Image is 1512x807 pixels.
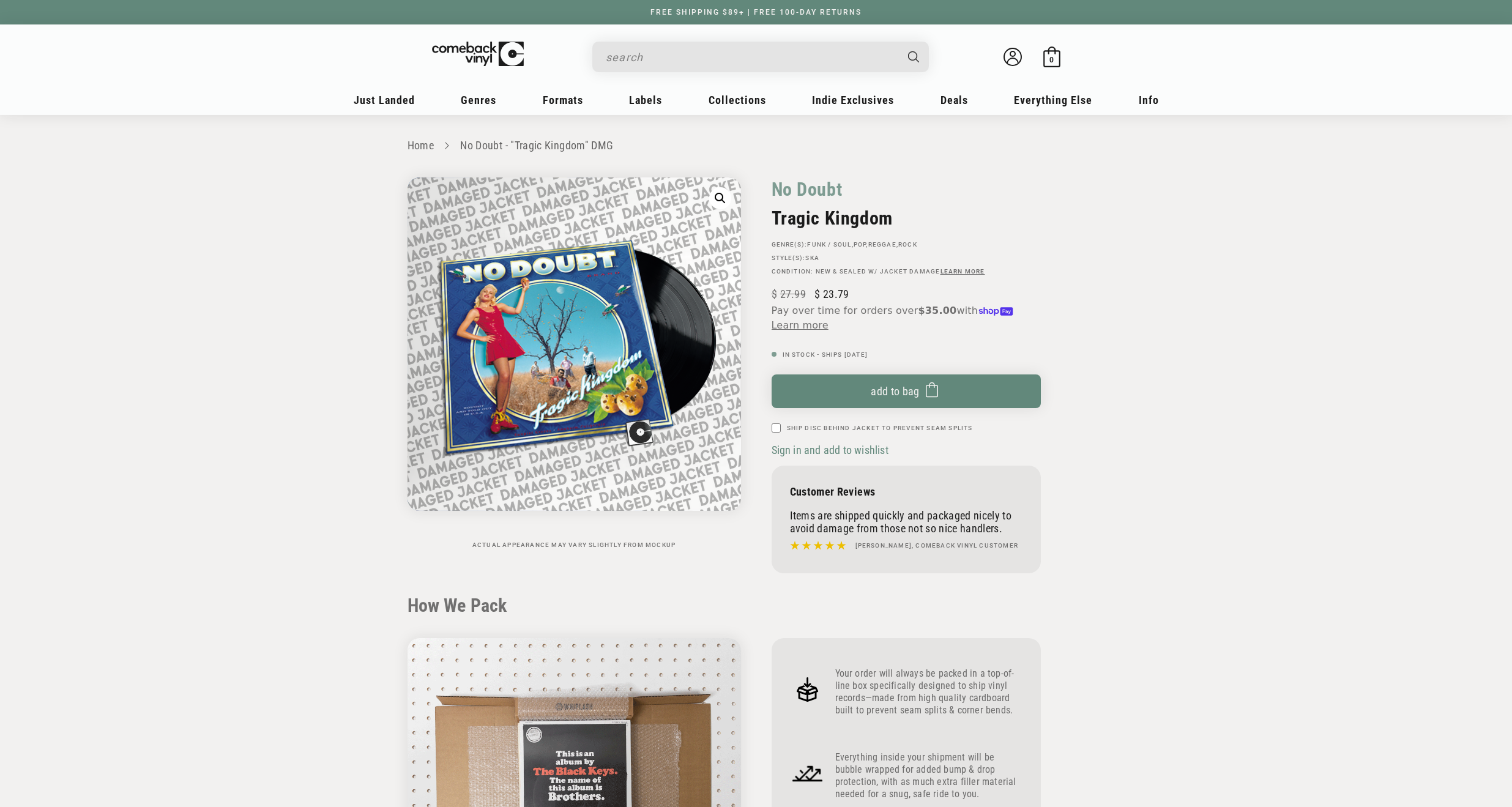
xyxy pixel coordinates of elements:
img: star5.svg [790,538,846,554]
span: Deals [940,94,968,106]
p: Everything inside your shipment will be bubble wrapped for added bump & drop protection, with as ... [835,751,1022,800]
p: In Stock - Ships [DATE] [772,351,1041,359]
p: Condition: New & Sealed W/ Jacket Damage [772,268,1041,275]
a: Learn more [940,268,985,275]
span: Sign in and add to wishlist [772,444,888,456]
a: FREE SHIPPING $89+ | FREE 100-DAY RETURNS [638,8,874,17]
a: Pop [854,241,866,248]
span: $ [772,288,777,300]
span: 23.79 [814,288,849,300]
a: Ska [805,255,819,261]
p: Customer Reviews [790,485,1022,498]
button: Search [897,42,930,72]
span: 0 [1049,55,1054,64]
p: Items are shipped quickly and packaged nicely to avoid damage from those not so nice handlers. [790,509,1022,535]
p: Actual appearance may vary slightly from mockup [408,541,741,549]
span: $ [814,288,820,300]
h4: [PERSON_NAME], Comeback Vinyl customer [855,541,1019,551]
h2: How We Pack [408,595,1105,617]
span: Indie Exclusives [812,94,894,106]
a: Reggae [868,241,896,248]
a: Rock [898,241,917,248]
button: Add to bag [772,374,1041,408]
a: No Doubt - "Tragic Kingdom" DMG [460,139,613,152]
img: Frame_4.png [790,672,825,707]
h2: Tragic Kingdom [772,207,1041,229]
span: Add to bag [871,385,920,398]
media-gallery: Gallery Viewer [408,177,741,549]
nav: breadcrumbs [408,137,1105,155]
span: Labels [629,94,662,106]
a: Funk / Soul [807,241,851,248]
span: Info [1139,94,1159,106]
button: Sign in and add to wishlist [772,443,892,457]
span: Formats [543,94,583,106]
span: Just Landed [354,94,415,106]
label: Ship Disc Behind Jacket To Prevent Seam Splits [787,423,973,433]
p: GENRE(S): , , , [772,241,1041,248]
div: Search [592,42,929,72]
span: Collections [709,94,766,106]
input: search [606,45,896,70]
p: Your order will always be packed in a top-of-line box specifically designed to ship vinyl records... [835,668,1022,716]
s: 27.99 [772,288,806,300]
img: Frame_4_1.png [790,756,825,791]
span: Everything Else [1014,94,1092,106]
p: STYLE(S): [772,255,1041,262]
a: Home [408,139,434,152]
a: No Doubt [772,177,843,201]
span: Genres [461,94,496,106]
